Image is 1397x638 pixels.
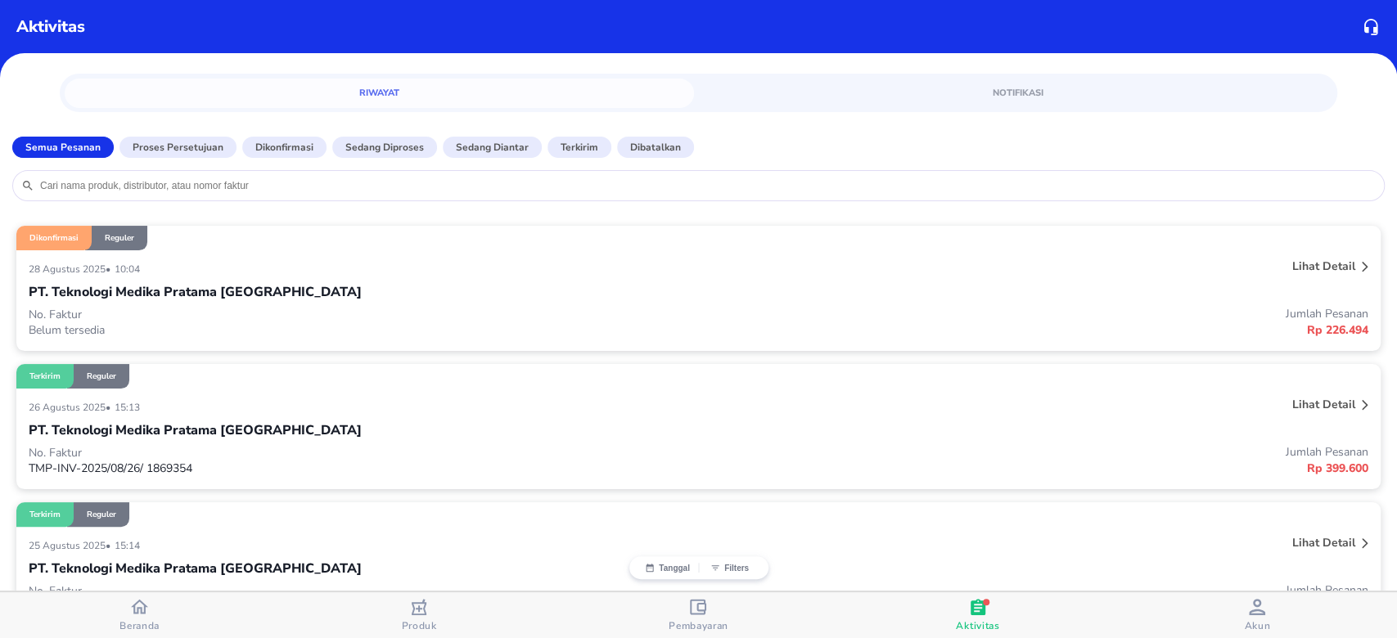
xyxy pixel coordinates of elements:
[255,140,313,155] p: Dikonfirmasi
[29,539,115,552] p: 25 Agustus 2025 •
[29,461,699,476] p: TMP-INV-2025/08/26/ 1869354
[65,79,693,108] a: Riwayat
[38,179,1376,192] input: Cari nama produk, distributor, atau nomor faktur
[699,460,1369,477] p: Rp 399.600
[1118,592,1397,638] button: Akun
[714,85,1323,101] span: Notifikasi
[25,140,101,155] p: Semua Pesanan
[1244,619,1270,632] span: Akun
[956,619,999,632] span: Aktivitas
[29,371,61,382] p: Terkirim
[133,140,223,155] p: Proses Persetujuan
[29,282,362,302] p: PT. Teknologi Medika Pratama [GEOGRAPHIC_DATA]
[699,306,1369,321] p: Jumlah Pesanan
[699,563,760,573] button: Filters
[29,583,699,599] p: No. Faktur
[1292,535,1355,550] p: Lihat detail
[617,137,694,158] button: Dibatalkan
[74,85,683,101] span: Riwayat
[119,137,237,158] button: Proses Persetujuan
[105,232,134,244] p: Reguler
[60,74,1336,108] div: simple tabs
[29,307,699,322] p: No. Faktur
[29,401,115,414] p: 26 Agustus 2025 •
[456,140,529,155] p: Sedang diantar
[704,79,1332,108] a: Notifikasi
[838,592,1117,638] button: Aktivitas
[669,619,728,632] span: Pembayaran
[548,137,611,158] button: Terkirim
[638,563,699,573] button: Tanggal
[345,140,424,155] p: Sedang diproses
[699,321,1369,339] p: Rp 226.494
[29,445,699,461] p: No. Faktur
[559,592,838,638] button: Pembayaran
[12,137,114,158] button: Semua Pesanan
[29,263,115,276] p: 28 Agustus 2025 •
[115,539,144,552] p: 15:14
[29,420,362,440] p: PT. Teknologi Medika Pratama [GEOGRAPHIC_DATA]
[402,619,437,632] span: Produk
[561,140,598,155] p: Terkirim
[119,619,160,632] span: Beranda
[699,582,1369,598] p: Jumlah Pesanan
[1292,397,1355,412] p: Lihat detail
[443,137,542,158] button: Sedang diantar
[242,137,327,158] button: Dikonfirmasi
[16,15,85,39] p: Aktivitas
[115,263,144,276] p: 10:04
[699,444,1369,460] p: Jumlah Pesanan
[279,592,558,638] button: Produk
[87,509,116,520] p: Reguler
[87,371,116,382] p: Reguler
[332,137,437,158] button: Sedang diproses
[29,509,61,520] p: Terkirim
[29,232,79,244] p: Dikonfirmasi
[29,322,699,338] p: Belum tersedia
[630,140,681,155] p: Dibatalkan
[115,401,144,414] p: 15:13
[1292,258,1355,274] p: Lihat detail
